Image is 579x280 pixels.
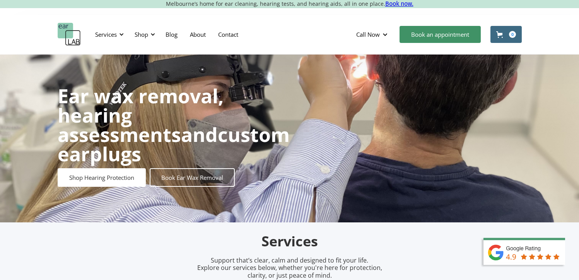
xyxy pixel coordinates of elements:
[130,23,157,46] div: Shop
[58,121,290,167] strong: custom earplugs
[159,23,184,46] a: Blog
[212,23,244,46] a: Contact
[58,83,224,148] strong: Ear wax removal, hearing assessments
[58,168,146,187] a: Shop Hearing Protection
[490,26,522,43] a: Open cart
[356,31,380,38] div: Call Now
[91,23,126,46] div: Services
[58,23,81,46] a: home
[135,31,148,38] div: Shop
[58,86,290,164] h1: and
[184,23,212,46] a: About
[509,31,516,38] div: 0
[400,26,481,43] a: Book an appointment
[350,23,396,46] div: Call Now
[95,31,117,38] div: Services
[187,257,392,279] p: Support that’s clear, calm and designed to fit your life. Explore our services below, whether you...
[150,168,235,187] a: Book Ear Wax Removal
[108,232,471,251] h2: Services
